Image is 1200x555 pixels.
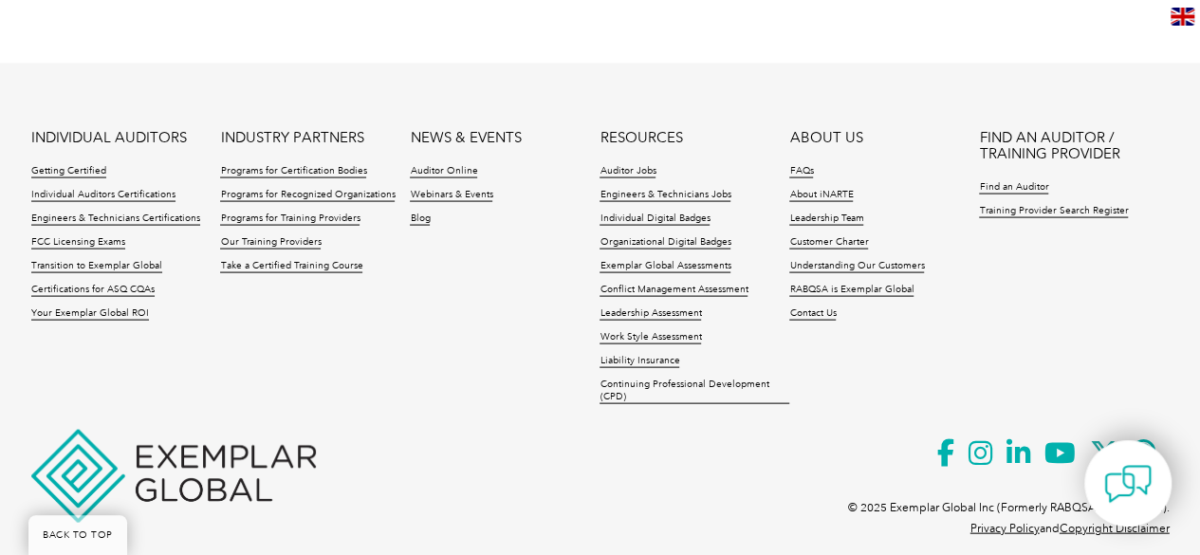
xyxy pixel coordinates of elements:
a: Continuing Professional Development (CPD) [600,379,789,404]
a: FAQs [789,165,813,178]
a: Contact Us [789,307,836,321]
a: Webinars & Events [410,189,492,202]
a: Privacy Policy [970,522,1040,535]
a: Leadership Assessment [600,307,701,321]
img: en [1171,8,1194,26]
a: Auditor Online [410,165,477,178]
a: ABOUT US [789,130,862,146]
a: Liability Insurance [600,355,679,368]
a: Customer Charter [789,236,868,250]
a: Understanding Our Customers [789,260,924,273]
a: Organizational Digital Badges [600,236,730,250]
p: and [970,518,1170,539]
a: Leadership Team [789,213,863,226]
a: Engineers & Technicians Jobs [600,189,730,202]
a: Conflict Management Assessment [600,284,748,297]
a: FCC Licensing Exams [31,236,125,250]
a: RABQSA is Exemplar Global [789,284,914,297]
a: RESOURCES [600,130,682,146]
a: Transition to Exemplar Global [31,260,162,273]
a: BACK TO TOP [28,515,127,555]
a: Find an Auditor [979,181,1048,194]
a: Copyright Disclaimer [1060,522,1170,535]
a: Certifications for ASQ CQAs [31,284,155,297]
a: Individual Auditors Certifications [31,189,175,202]
a: INDIVIDUAL AUDITORS [31,130,187,146]
a: Our Training Providers [220,236,321,250]
a: NEWS & EVENTS [410,130,521,146]
a: INDUSTRY PARTNERS [220,130,363,146]
a: Blog [410,213,430,226]
img: Exemplar Global [31,430,316,523]
a: Take a Certified Training Course [220,260,362,273]
a: Work Style Assessment [600,331,701,344]
a: Programs for Training Providers [220,213,360,226]
a: Individual Digital Badges [600,213,710,226]
a: Programs for Recognized Organizations [220,189,395,202]
a: Your Exemplar Global ROI [31,307,149,321]
a: FIND AN AUDITOR / TRAINING PROVIDER [979,130,1169,162]
a: Training Provider Search Register [979,205,1128,218]
a: About iNARTE [789,189,853,202]
a: Programs for Certification Bodies [220,165,366,178]
a: Engineers & Technicians Certifications [31,213,200,226]
a: Getting Certified [31,165,106,178]
p: © 2025 Exemplar Global Inc (Formerly RABQSA International). [848,497,1170,518]
img: contact-chat.png [1104,460,1152,508]
a: Exemplar Global Assessments [600,260,730,273]
a: Auditor Jobs [600,165,655,178]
